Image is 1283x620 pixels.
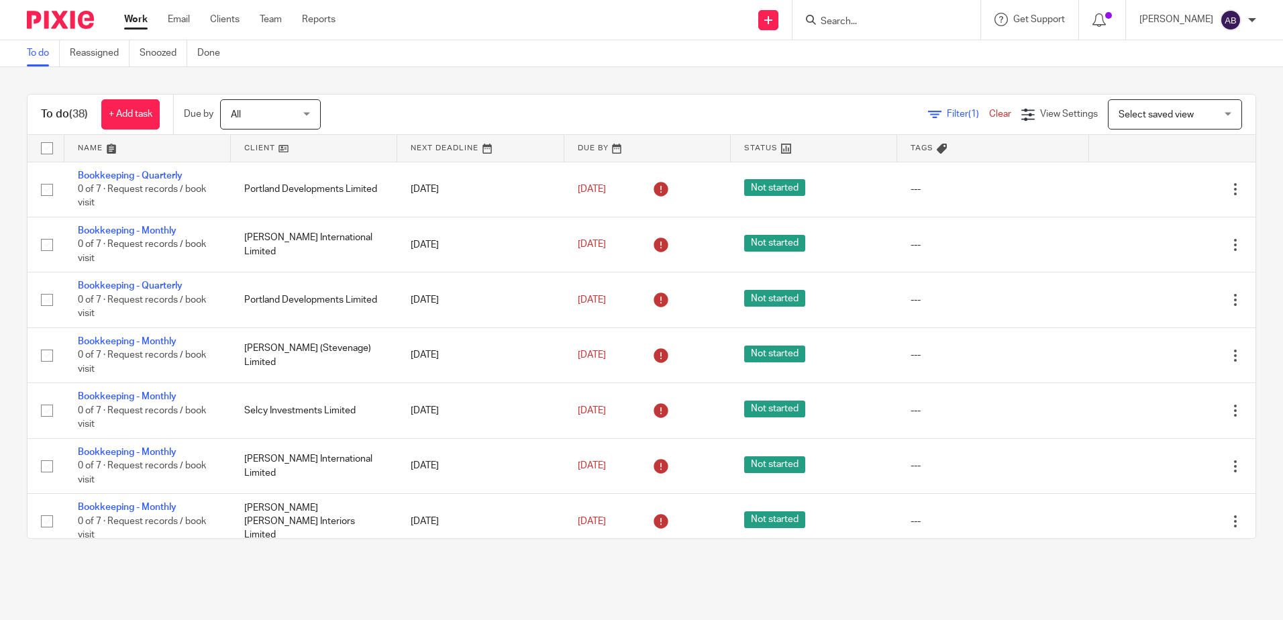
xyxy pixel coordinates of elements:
span: [DATE] [578,240,606,250]
td: [PERSON_NAME] International Limited [231,438,397,493]
a: Snoozed [140,40,187,66]
span: All [231,110,241,119]
p: Due by [184,107,213,121]
td: [DATE] [397,217,564,272]
div: --- [911,459,1076,472]
span: 0 of 7 · Request records / book visit [78,406,206,429]
span: Tags [911,144,933,152]
td: [DATE] [397,438,564,493]
div: --- [911,238,1076,252]
span: [DATE] [578,350,606,360]
h1: To do [41,107,88,121]
input: Search [819,16,940,28]
span: 0 of 7 · Request records / book visit [78,185,206,208]
span: Not started [744,235,805,252]
a: + Add task [101,99,160,130]
td: Selcy Investments Limited [231,383,397,438]
span: (1) [968,109,979,119]
span: Not started [744,290,805,307]
a: Clients [210,13,240,26]
span: Not started [744,346,805,362]
span: 0 of 7 · Request records / book visit [78,350,206,374]
span: Not started [744,511,805,528]
a: Team [260,13,282,26]
td: [DATE] [397,162,564,217]
div: --- [911,515,1076,528]
a: Bookkeeping - Monthly [78,337,176,346]
span: Not started [744,401,805,417]
span: Not started [744,179,805,196]
td: [DATE] [397,327,564,382]
a: To do [27,40,60,66]
span: [DATE] [578,295,606,305]
a: Bookkeeping - Monthly [78,448,176,457]
a: Clear [989,109,1011,119]
td: [DATE] [397,494,564,549]
span: Not started [744,456,805,473]
a: Bookkeeping - Quarterly [78,281,183,291]
a: Reassigned [70,40,130,66]
span: Get Support [1013,15,1065,24]
a: Reports [302,13,336,26]
span: (38) [69,109,88,119]
span: 0 of 7 · Request records / book visit [78,517,206,540]
a: Bookkeeping - Monthly [78,503,176,512]
div: --- [911,404,1076,417]
a: Bookkeeping - Monthly [78,226,176,236]
a: Done [197,40,230,66]
td: [PERSON_NAME] (Stevenage) Limited [231,327,397,382]
td: [PERSON_NAME] International Limited [231,217,397,272]
td: [DATE] [397,272,564,327]
img: Pixie [27,11,94,29]
span: Filter [947,109,989,119]
a: Email [168,13,190,26]
td: [PERSON_NAME] [PERSON_NAME] Interiors Limited [231,494,397,549]
span: 0 of 7 · Request records / book visit [78,295,206,319]
span: 0 of 7 · Request records / book visit [78,461,206,484]
div: --- [911,183,1076,196]
img: svg%3E [1220,9,1241,31]
a: Bookkeeping - Quarterly [78,171,183,180]
span: 0 of 7 · Request records / book visit [78,240,206,264]
span: View Settings [1040,109,1098,119]
p: [PERSON_NAME] [1139,13,1213,26]
span: [DATE] [578,461,606,470]
a: Work [124,13,148,26]
a: Bookkeeping - Monthly [78,392,176,401]
span: [DATE] [578,406,606,415]
td: [DATE] [397,383,564,438]
span: Select saved view [1119,110,1194,119]
div: --- [911,293,1076,307]
td: Portland Developments Limited [231,162,397,217]
span: [DATE] [578,185,606,194]
td: Portland Developments Limited [231,272,397,327]
span: [DATE] [578,517,606,526]
div: --- [911,348,1076,362]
